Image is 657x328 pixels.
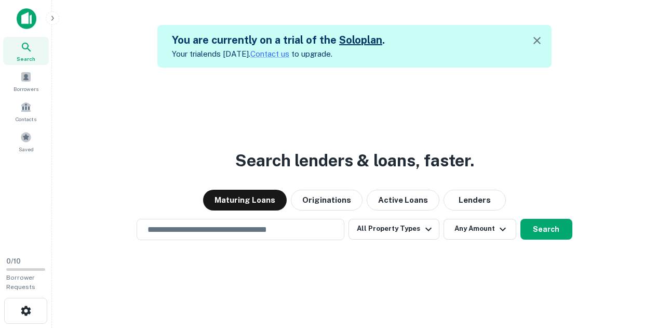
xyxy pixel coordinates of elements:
[235,148,474,173] h3: Search lenders & loans, faster.
[6,257,21,265] span: 0 / 10
[348,219,439,240] button: All Property Types
[6,274,35,291] span: Borrower Requests
[3,37,49,65] a: Search
[203,190,287,211] button: Maturing Loans
[444,219,516,240] button: Any Amount
[339,34,382,46] a: Soloplan
[16,115,36,123] span: Contacts
[291,190,363,211] button: Originations
[520,219,572,240] button: Search
[605,245,657,295] iframe: Chat Widget
[3,67,49,95] a: Borrowers
[3,97,49,125] a: Contacts
[19,145,34,153] span: Saved
[367,190,439,211] button: Active Loans
[3,127,49,155] a: Saved
[250,49,289,58] a: Contact us
[444,190,506,211] button: Lenders
[172,48,385,60] p: Your trial ends [DATE]. to upgrade.
[17,55,35,63] span: Search
[14,85,38,93] span: Borrowers
[17,8,36,29] img: capitalize-icon.png
[172,32,385,48] h5: You are currently on a trial of the .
